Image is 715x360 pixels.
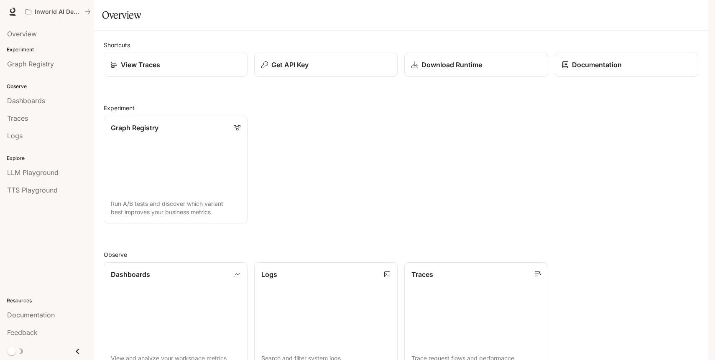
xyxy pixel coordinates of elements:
h1: Overview [102,7,141,23]
h2: Experiment [104,104,698,112]
a: Graph RegistryRun A/B tests and discover which variant best improves your business metrics [104,116,248,223]
p: Get API Key [271,60,309,70]
p: Dashboards [111,269,150,279]
h2: Shortcuts [104,41,698,49]
a: Documentation [555,53,699,77]
p: Download Runtime [421,60,482,70]
a: View Traces [104,53,248,77]
h2: Observe [104,250,698,259]
p: Traces [411,269,433,279]
p: Documentation [572,60,622,70]
a: Download Runtime [404,53,548,77]
p: View Traces [121,60,160,70]
p: Inworld AI Demos [35,8,82,15]
button: Get API Key [254,53,398,77]
p: Run A/B tests and discover which variant best improves your business metrics [111,200,240,216]
p: Graph Registry [111,123,158,133]
button: All workspaces [22,3,94,20]
p: Logs [261,269,277,279]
